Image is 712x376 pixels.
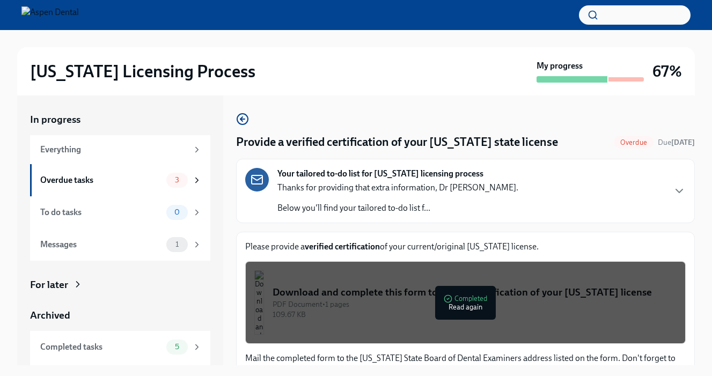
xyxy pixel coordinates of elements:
a: Completed tasks5 [30,331,210,363]
div: Download and complete this form to request verification of your [US_STATE] license [273,285,677,299]
a: Messages1 [30,228,210,261]
h2: [US_STATE] Licensing Process [30,61,255,82]
div: 109.67 KB [273,309,677,320]
span: 1 [169,240,185,248]
h4: Provide a verified certification of your [US_STATE] state license [236,134,558,150]
div: Overdue tasks [40,174,162,186]
a: To do tasks0 [30,196,210,228]
span: Overdue [614,138,654,146]
span: 5 [168,343,186,351]
strong: [DATE] [671,138,695,147]
a: In progress [30,113,210,127]
span: 0 [168,208,186,216]
button: Download and complete this form to request verification of your [US_STATE] licensePDF Document•1 ... [245,261,686,344]
span: Due [658,138,695,147]
div: PDF Document • 1 pages [273,299,677,309]
p: Thanks for providing that extra information, Dr [PERSON_NAME]. [277,182,518,194]
strong: verified certification [305,241,380,252]
p: Please provide a of your current/original [US_STATE] license. [245,241,686,253]
div: To do tasks [40,207,162,218]
a: Everything [30,135,210,164]
div: Everything [40,144,188,156]
img: Aspen Dental [21,6,79,24]
strong: Your tailored to-do list for [US_STATE] licensing process [277,168,483,180]
div: Messages [40,239,162,250]
p: Below you'll find your tailored to-do list f... [277,202,518,214]
div: Completed tasks [40,341,162,353]
a: For later [30,278,210,292]
span: 3 [168,176,186,184]
p: Mail the completed form to the [US_STATE] State Board of Dental Examiners address listed on the f... [245,352,686,376]
span: April 24th, 2025 10:00 [658,137,695,148]
h3: 67% [652,62,682,81]
strong: My progress [537,60,583,72]
img: Download and complete this form to request verification of your North Carolina license [254,270,264,335]
div: For later [30,278,68,292]
a: Overdue tasks3 [30,164,210,196]
a: Archived [30,308,210,322]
